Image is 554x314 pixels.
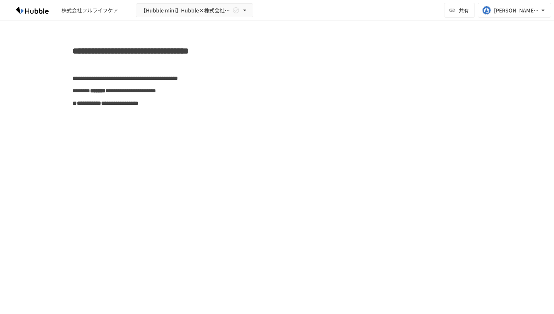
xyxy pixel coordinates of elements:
span: 【Hubble mini】Hubble×株式会社フルライフケア オンボーディングプロジェクト [141,6,231,15]
button: [PERSON_NAME][EMAIL_ADDRESS][PERSON_NAME][DOMAIN_NAME] [478,3,551,18]
div: [PERSON_NAME][EMAIL_ADDRESS][PERSON_NAME][DOMAIN_NAME] [494,6,539,15]
button: 共有 [444,3,475,18]
img: HzDRNkGCf7KYO4GfwKnzITak6oVsp5RHeZBEM1dQFiQ [9,4,56,16]
button: 【Hubble mini】Hubble×株式会社フルライフケア オンボーディングプロジェクト [136,3,253,18]
div: 株式会社フルライフケア [62,7,118,14]
span: 共有 [459,6,469,14]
